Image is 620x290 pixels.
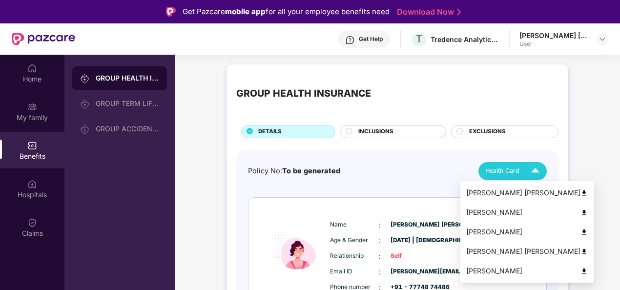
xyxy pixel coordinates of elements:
span: Name [330,220,379,229]
img: svg+xml;base64,PHN2ZyB3aWR0aD0iMjAiIGhlaWdodD0iMjAiIHZpZXdCb3g9IjAgMCAyMCAyMCIgZmlsbD0ibm9uZSIgeG... [80,124,90,134]
span: : [379,235,381,246]
span: : [379,220,381,230]
img: svg+xml;base64,PHN2ZyB4bWxucz0iaHR0cDovL3d3dy53My5vcmcvMjAwMC9zdmciIHdpZHRoPSI0OCIgaGVpZ2h0PSI0OC... [580,189,588,197]
span: [PERSON_NAME] [PERSON_NAME] [391,220,439,229]
div: [PERSON_NAME] [PERSON_NAME] [466,246,588,257]
span: Health Card [485,166,519,176]
span: [DATE] | [DEMOGRAPHIC_DATA] [391,236,439,245]
img: svg+xml;base64,PHN2ZyB4bWxucz0iaHR0cDovL3d3dy53My5vcmcvMjAwMC9zdmciIHdpZHRoPSI0OCIgaGVpZ2h0PSI0OC... [580,248,588,255]
span: : [379,267,381,277]
img: svg+xml;base64,PHN2ZyBpZD0iSGVscC0zMngzMiIgeG1sbnM9Imh0dHA6Ly93d3cudzMub3JnLzIwMDAvc3ZnIiB3aWR0aD... [345,35,355,45]
a: Download Now [397,7,458,17]
span: Self [391,251,439,261]
img: svg+xml;base64,PHN2ZyB4bWxucz0iaHR0cDovL3d3dy53My5vcmcvMjAwMC9zdmciIHdpZHRoPSI0OCIgaGVpZ2h0PSI0OC... [580,209,588,216]
span: Age & Gender [330,236,379,245]
img: svg+xml;base64,PHN2ZyBpZD0iRHJvcGRvd24tMzJ4MzIiIHhtbG5zPSJodHRwOi8vd3d3LnczLm9yZy8yMDAwL3N2ZyIgd2... [599,35,606,43]
img: Logo [166,7,176,17]
img: svg+xml;base64,PHN2ZyB3aWR0aD0iMjAiIGhlaWdodD0iMjAiIHZpZXdCb3g9IjAgMCAyMCAyMCIgZmlsbD0ibm9uZSIgeG... [80,74,90,83]
img: svg+xml;base64,PHN2ZyB4bWxucz0iaHR0cDovL3d3dy53My5vcmcvMjAwMC9zdmciIHdpZHRoPSI0OCIgaGVpZ2h0PSI0OC... [580,228,588,236]
span: [PERSON_NAME][EMAIL_ADDRESS][PERSON_NAME][DOMAIN_NAME] [391,267,439,276]
img: svg+xml;base64,PHN2ZyBpZD0iQ2xhaW0iIHhtbG5zPSJodHRwOi8vd3d3LnczLm9yZy8yMDAwL3N2ZyIgd2lkdGg9IjIwIi... [27,218,37,228]
div: [PERSON_NAME] [466,266,588,276]
div: GROUP TERM LIFE INSURANCE [96,100,159,107]
img: Stroke [457,7,461,17]
button: Health Card [478,162,547,180]
img: svg+xml;base64,PHN2ZyBpZD0iSG9zcGl0YWxzIiB4bWxucz0iaHR0cDovL3d3dy53My5vcmcvMjAwMC9zdmciIHdpZHRoPS... [27,179,37,189]
span: : [379,251,381,262]
div: GROUP HEALTH INSURANCE [236,86,371,101]
img: Icuh8uwCUCF+XjCZyLQsAKiDCM9HiE6CMYmKQaPGkZKaA32CAAACiQcFBJY0IsAAAAASUVORK5CYII= [527,163,544,180]
span: INCLUSIONS [358,127,393,136]
span: Email ID [330,267,379,276]
div: GROUP ACCIDENTAL INSURANCE [96,125,159,133]
span: To be generated [282,166,340,175]
div: Get Pazcare for all your employee benefits need [183,6,390,18]
span: DETAILS [258,127,282,136]
div: Policy No: [248,166,340,177]
span: Relationship [330,251,379,261]
div: Tredence Analytics Solutions Private Limited [431,35,499,44]
div: [PERSON_NAME] [PERSON_NAME] [519,31,588,40]
span: T [416,33,422,45]
div: [PERSON_NAME] [PERSON_NAME] [466,187,588,198]
img: svg+xml;base64,PHN2ZyBpZD0iSG9tZSIgeG1sbnM9Imh0dHA6Ly93d3cudzMub3JnLzIwMDAvc3ZnIiB3aWR0aD0iMjAiIG... [27,63,37,73]
span: EXCLUSIONS [469,127,506,136]
img: svg+xml;base64,PHN2ZyBpZD0iQmVuZWZpdHMiIHhtbG5zPSJodHRwOi8vd3d3LnczLm9yZy8yMDAwL3N2ZyIgd2lkdGg9Ij... [27,141,37,150]
img: New Pazcare Logo [12,33,75,45]
div: User [519,40,588,48]
strong: mobile app [225,7,266,16]
div: GROUP HEALTH INSURANCE [96,73,159,83]
div: [PERSON_NAME] [466,227,588,237]
img: svg+xml;base64,PHN2ZyB3aWR0aD0iMjAiIGhlaWdodD0iMjAiIHZpZXdCb3g9IjAgMCAyMCAyMCIgZmlsbD0ibm9uZSIgeG... [27,102,37,112]
img: svg+xml;base64,PHN2ZyB4bWxucz0iaHR0cDovL3d3dy53My5vcmcvMjAwMC9zdmciIHdpZHRoPSI0OCIgaGVpZ2h0PSI0OC... [580,268,588,275]
div: [PERSON_NAME] [466,207,588,218]
div: Get Help [359,35,383,43]
img: svg+xml;base64,PHN2ZyB3aWR0aD0iMjAiIGhlaWdodD0iMjAiIHZpZXdCb3g9IjAgMCAyMCAyMCIgZmlsbD0ibm9uZSIgeG... [80,99,90,109]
